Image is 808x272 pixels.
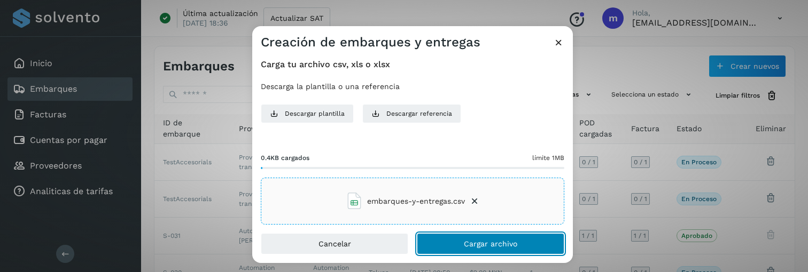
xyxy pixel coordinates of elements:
[386,109,452,118] span: Descargar referencia
[367,196,465,207] span: embarques-y-entregas.csv
[362,104,461,123] button: Descargar referencia
[285,109,345,118] span: Descargar plantilla
[261,153,309,163] span: 0.4KB cargados
[261,233,408,254] button: Cancelar
[318,240,351,247] span: Cancelar
[261,59,564,69] h4: Carga tu archivo csv, xls o xlsx
[261,35,480,50] h3: Creación de embarques y entregas
[417,233,564,254] button: Cargar archivo
[464,240,517,247] span: Cargar archivo
[261,82,564,91] p: Descarga la plantilla o una referencia
[532,153,564,163] span: límite 1MB
[261,104,354,123] button: Descargar plantilla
